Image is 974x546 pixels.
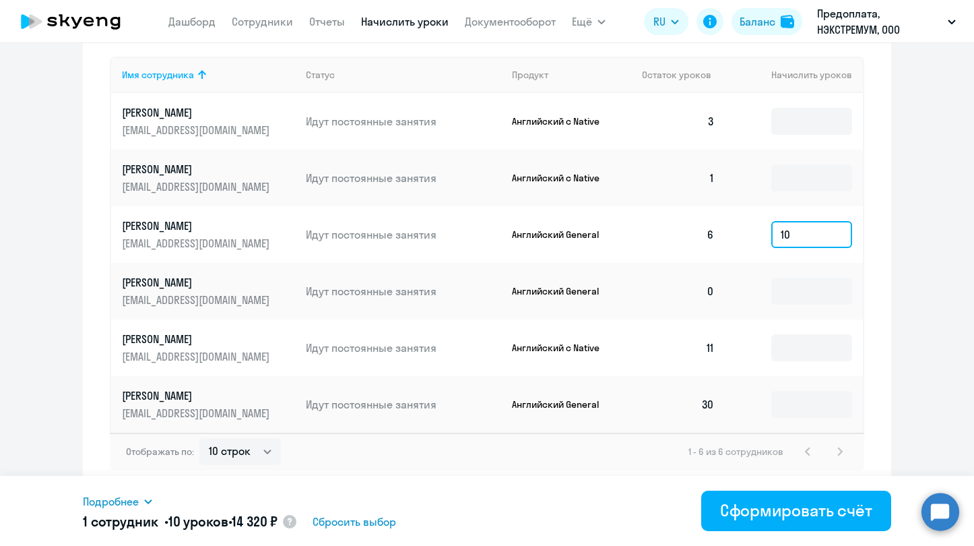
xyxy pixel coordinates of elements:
div: Имя сотрудника [122,69,295,81]
p: [PERSON_NAME] [122,105,273,120]
p: Идут постоянные занятия [306,397,501,412]
p: Идут постоянные занятия [306,227,501,242]
p: [EMAIL_ADDRESS][DOMAIN_NAME] [122,123,273,138]
p: [PERSON_NAME] [122,218,273,233]
div: Баланс [740,13,775,30]
a: [PERSON_NAME][EMAIL_ADDRESS][DOMAIN_NAME] [122,332,295,364]
span: 14 320 ₽ [232,513,278,530]
td: 0 [631,263,725,320]
td: 6 [631,206,725,263]
button: Предоплата, НЭКСТРЕМУМ, ООО [810,5,963,38]
h5: 1 сотрудник • • [83,512,278,531]
span: Подробнее [83,493,139,510]
p: [EMAIL_ADDRESS][DOMAIN_NAME] [122,179,273,194]
th: Начислить уроков [725,57,863,93]
div: Продукт [512,69,548,81]
div: Остаток уроков [642,69,725,81]
img: balance [781,15,794,28]
p: Английский General [512,285,613,297]
span: 1 - 6 из 6 сотрудников [688,446,783,458]
a: Отчеты [309,15,345,28]
p: [PERSON_NAME] [122,388,273,403]
button: Сформировать счёт [701,491,891,531]
a: Документооборот [465,15,556,28]
p: Идут постоянные занятия [306,340,501,355]
span: Сбросить выбор [313,514,396,530]
p: [EMAIL_ADDRESS][DOMAIN_NAME] [122,406,273,421]
p: Английский с Native [512,342,613,354]
p: Предоплата, НЭКСТРЕМУМ, ООО [817,5,942,38]
a: [PERSON_NAME][EMAIL_ADDRESS][DOMAIN_NAME] [122,162,295,194]
p: Идут постоянные занятия [306,284,501,299]
a: [PERSON_NAME][EMAIL_ADDRESS][DOMAIN_NAME] [122,218,295,251]
span: 10 уроков [168,513,228,530]
p: [PERSON_NAME] [122,275,273,290]
div: Продукт [512,69,632,81]
a: Дашборд [168,15,216,28]
a: [PERSON_NAME][EMAIL_ADDRESS][DOMAIN_NAME] [122,388,295,421]
td: 3 [631,93,725,150]
p: Идут постоянные занятия [306,114,501,129]
span: Отображать по: [126,446,194,458]
p: [PERSON_NAME] [122,162,273,177]
p: Английский с Native [512,115,613,127]
div: Статус [306,69,335,81]
p: Английский с Native [512,172,613,184]
a: [PERSON_NAME][EMAIL_ADDRESS][DOMAIN_NAME] [122,105,295,138]
a: Начислить уроки [361,15,449,28]
p: [EMAIL_ADDRESS][DOMAIN_NAME] [122,293,273,307]
td: 1 [631,150,725,206]
a: [PERSON_NAME][EMAIL_ADDRESS][DOMAIN_NAME] [122,275,295,307]
p: Английский General [512,229,613,241]
td: 30 [631,376,725,433]
button: RU [644,8,688,35]
span: Ещё [572,13,592,30]
button: Балансbalance [732,8,802,35]
p: [EMAIL_ADDRESS][DOMAIN_NAME] [122,236,273,251]
span: Остаток уроков [642,69,711,81]
div: Сформировать счёт [720,499,872,521]
a: Сотрудники [232,15,293,28]
p: Английский General [512,398,613,411]
div: Имя сотрудника [122,69,194,81]
td: 11 [631,320,725,376]
span: RU [653,13,665,30]
p: [EMAIL_ADDRESS][DOMAIN_NAME] [122,349,273,364]
div: Статус [306,69,501,81]
p: [PERSON_NAME] [122,332,273,346]
button: Ещё [572,8,606,35]
p: Идут постоянные занятия [306,171,501,185]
